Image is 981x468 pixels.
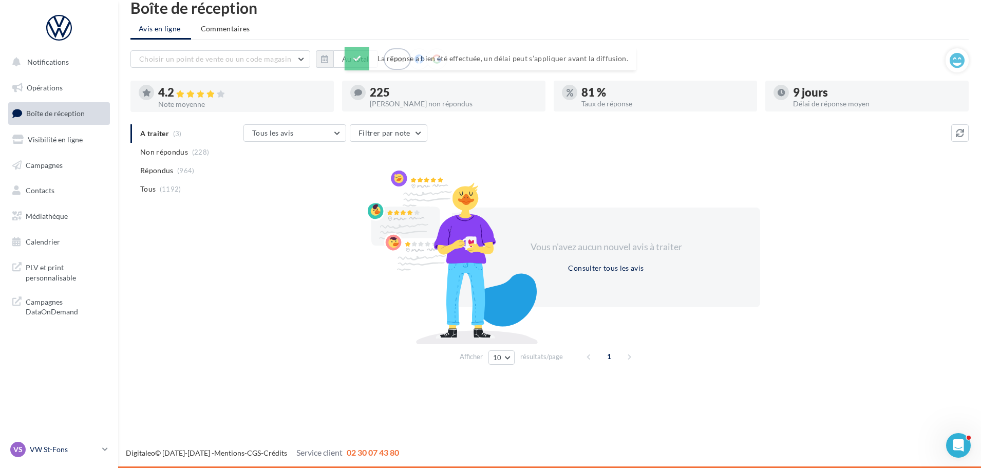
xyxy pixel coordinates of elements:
button: Au total [333,50,378,68]
span: Calendrier [26,237,60,246]
button: Notifications [6,51,108,73]
span: résultats/page [520,352,563,362]
span: Répondus [140,165,174,176]
button: Au total [316,50,378,68]
div: 9 jours [793,87,960,98]
span: 02 30 07 43 80 [347,447,399,457]
span: Médiathèque [26,212,68,220]
span: Campagnes [26,160,63,169]
button: 10 [488,350,515,365]
div: 81 % [581,87,749,98]
div: 4.2 [158,87,326,99]
a: CGS [247,448,261,457]
div: Délai de réponse moyen [793,100,960,107]
a: Boîte de réception [6,102,112,124]
span: Non répondus [140,147,188,157]
a: Visibilité en ligne [6,129,112,151]
span: Choisir un point de vente ou un code magasin [139,54,291,63]
span: 1 [601,348,617,365]
iframe: Intercom live chat [946,433,971,458]
span: Contacts [26,186,54,195]
span: 10 [493,353,502,362]
a: Contacts [6,180,112,201]
div: Taux de réponse [581,100,749,107]
span: (1192) [160,185,181,193]
a: Médiathèque [6,205,112,227]
div: La réponse a bien été effectuée, un délai peut s’appliquer avant la diffusion. [345,47,636,70]
div: 225 [370,87,537,98]
a: Mentions [214,448,244,457]
span: VS [13,444,23,455]
p: VW St-Fons [30,444,98,455]
a: Digitaleo [126,448,155,457]
a: Opérations [6,77,112,99]
span: © [DATE]-[DATE] - - - [126,448,399,457]
span: (228) [192,148,210,156]
a: Campagnes DataOnDemand [6,291,112,321]
div: Note moyenne [158,101,326,108]
span: Afficher [460,352,483,362]
a: PLV et print personnalisable [6,256,112,287]
span: (964) [177,166,195,175]
span: PLV et print personnalisable [26,260,106,283]
a: Campagnes [6,155,112,176]
span: Opérations [27,83,63,92]
a: VS VW St-Fons [8,440,110,459]
a: Calendrier [6,231,112,253]
span: Campagnes DataOnDemand [26,295,106,317]
span: Service client [296,447,343,457]
div: Vous n'avez aucun nouvel avis à traiter [518,240,694,254]
span: Visibilité en ligne [28,135,83,144]
button: Consulter tous les avis [564,262,648,274]
span: Tous les avis [252,128,294,137]
button: Choisir un point de vente ou un code magasin [130,50,310,68]
span: Commentaires [201,24,250,34]
div: [PERSON_NAME] non répondus [370,100,537,107]
button: Filtrer par note [350,124,427,142]
span: Notifications [27,58,69,66]
button: Tous les avis [243,124,346,142]
a: Crédits [263,448,287,457]
span: Tous [140,184,156,194]
span: Boîte de réception [26,109,85,118]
